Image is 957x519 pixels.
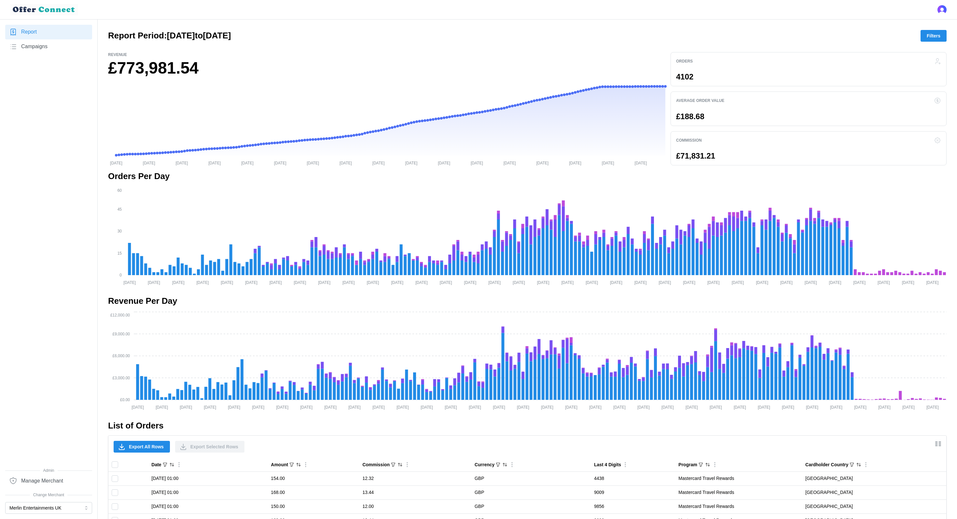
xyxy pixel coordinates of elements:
[440,280,452,285] tspan: [DATE]
[675,499,802,513] td: Mastercard Travel Rewards
[252,405,264,410] tspan: [DATE]
[635,161,647,165] tspan: [DATE]
[270,280,282,285] tspan: [DATE]
[129,441,164,452] span: Export All Rows
[933,438,944,449] button: Show/Hide columns
[148,499,268,513] td: [DATE] 01:00
[113,354,130,358] tspan: £6,000.00
[537,280,549,285] tspan: [DATE]
[488,280,501,285] tspan: [DATE]
[108,420,947,431] h2: List of Orders
[391,280,403,285] tspan: [DATE]
[397,462,403,468] button: Sort by Commission descending
[367,280,379,285] tspan: [DATE]
[148,486,268,500] td: [DATE] 01:00
[118,251,122,256] tspan: 15
[676,59,693,64] p: Orders
[118,207,122,212] tspan: 45
[108,52,665,58] p: Revenue
[132,405,144,410] tspan: [DATE]
[683,280,695,285] tspan: [DATE]
[148,280,160,285] tspan: [DATE]
[113,376,130,380] tspan: £3,000.00
[504,161,516,165] tspan: [DATE]
[340,161,352,165] tspan: [DATE]
[878,280,890,285] tspan: [DATE]
[318,280,330,285] tspan: [DATE]
[112,489,118,496] input: Toggle select row
[562,280,574,285] tspan: [DATE]
[676,138,702,143] p: Commission
[591,486,675,500] td: 9009
[569,161,581,165] tspan: [DATE]
[114,441,170,453] button: Export All Rows
[148,472,268,486] td: [DATE] 01:00
[589,405,602,410] tspan: [DATE]
[342,280,355,285] tspan: [DATE]
[829,280,841,285] tspan: [DATE]
[711,461,718,468] button: Column Actions
[21,43,48,51] span: Campaigns
[734,405,746,410] tspan: [DATE]
[359,499,471,513] td: 12.00
[802,486,946,500] td: [GEOGRAPHIC_DATA]
[180,405,192,410] tspan: [DATE]
[805,461,848,469] div: Cardholder Country
[705,462,711,468] button: Sort by Program ascending
[541,405,553,410] tspan: [DATE]
[296,462,301,468] button: Sort by Amount descending
[190,441,238,452] span: Export Selected Rows
[108,30,231,41] h2: Report Period: [DATE] to [DATE]
[324,405,337,410] tspan: [DATE]
[902,280,914,285] tspan: [DATE]
[756,280,768,285] tspan: [DATE]
[676,152,715,160] p: £71,831.21
[675,472,802,486] td: Mastercard Travel Rewards
[469,405,481,410] tspan: [DATE]
[396,405,409,410] tspan: [DATE]
[806,405,818,410] tspan: [DATE]
[307,161,319,165] tspan: [DATE]
[110,313,130,317] tspan: £12,000.00
[471,499,591,513] td: GBP
[143,161,155,165] tspan: [DATE]
[118,188,122,193] tspan: 60
[802,472,946,486] td: [GEOGRAPHIC_DATA]
[594,461,621,469] div: Last 4 Digits
[172,280,185,285] tspan: [DATE]
[508,461,516,468] button: Column Actions
[926,405,939,410] tspan: [DATE]
[517,405,529,410] tspan: [DATE]
[197,280,209,285] tspan: [DATE]
[586,280,598,285] tspan: [DATE]
[359,486,471,500] td: 13.44
[445,405,457,410] tspan: [DATE]
[112,475,118,482] input: Toggle select row
[5,468,92,474] span: Admin
[902,405,915,410] tspan: [DATE]
[675,486,802,500] td: Mastercard Travel Rewards
[438,161,450,165] tspan: [DATE]
[359,472,471,486] td: 12.32
[404,461,411,468] button: Column Actions
[241,161,254,165] tspan: [DATE]
[937,5,947,14] img: 's logo
[854,405,867,410] tspan: [DATE]
[502,462,508,468] button: Sort by Currency ascending
[634,280,647,285] tspan: [DATE]
[878,405,891,410] tspan: [DATE]
[5,25,92,39] a: Report
[274,161,286,165] tspan: [DATE]
[536,161,548,165] tspan: [DATE]
[678,461,697,469] div: Program
[613,405,626,410] tspan: [DATE]
[707,280,720,285] tspan: [DATE]
[802,499,946,513] td: [GEOGRAPHIC_DATA]
[676,73,693,81] p: 4102
[676,113,704,120] p: £188.68
[921,30,947,42] button: Filters
[112,461,118,468] input: Toggle select all
[927,30,940,41] span: Filters
[937,5,947,14] button: Open user button
[710,405,722,410] tspan: [DATE]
